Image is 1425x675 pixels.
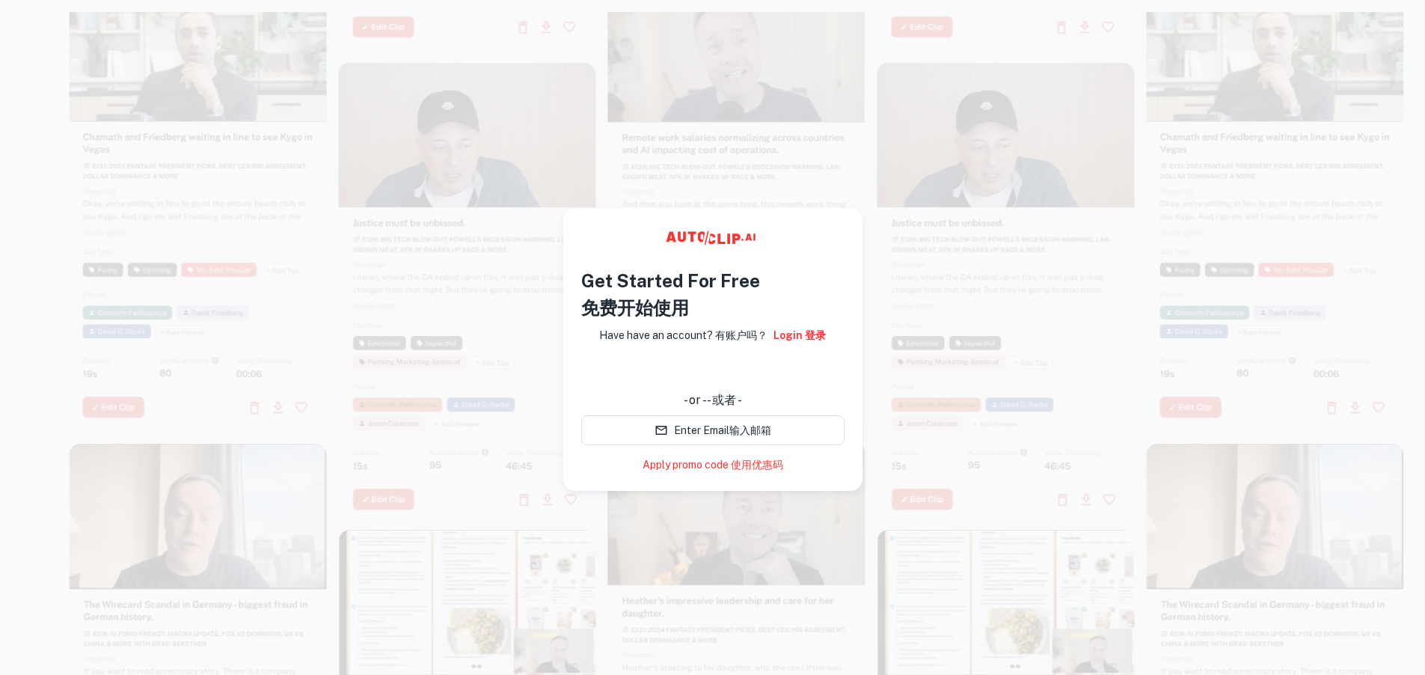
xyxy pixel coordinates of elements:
[805,329,826,341] span: 登录
[643,457,783,473] a: Apply promo code
[581,297,689,318] span: 免费开始使用
[731,459,783,471] span: 使用优惠码
[715,329,767,341] span: 有账户吗？
[574,354,851,387] iframe: “使用 Google 账号登录”按钮
[599,327,767,343] p: Have have an account?
[707,393,742,407] span: - 或者 -
[773,327,826,343] a: Login 登录
[581,415,845,445] button: Enter Email 输入邮箱
[581,267,845,321] h4: Get Started For Free
[729,424,771,436] span: 输入邮箱
[582,391,844,409] div: - or -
